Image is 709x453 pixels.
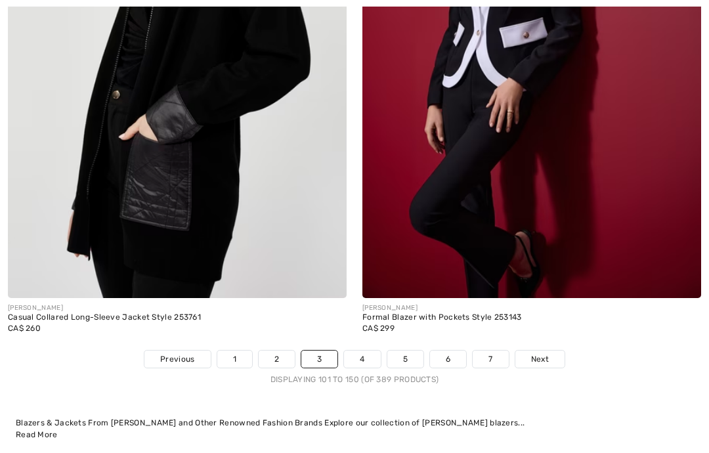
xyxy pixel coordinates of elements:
[8,303,347,313] div: [PERSON_NAME]
[8,313,347,322] div: Casual Collared Long-Sleeve Jacket Style 253761
[160,353,194,365] span: Previous
[473,351,508,368] a: 7
[362,303,701,313] div: [PERSON_NAME]
[259,351,295,368] a: 2
[8,324,41,333] span: CA$ 260
[387,351,423,368] a: 5
[430,351,466,368] a: 6
[16,430,58,439] span: Read More
[531,353,549,365] span: Next
[515,351,565,368] a: Next
[344,351,380,368] a: 4
[217,351,252,368] a: 1
[16,417,693,429] div: Blazers & Jackets From [PERSON_NAME] and Other Renowned Fashion Brands Explore our collection of ...
[301,351,337,368] a: 3
[362,313,701,322] div: Formal Blazer with Pockets Style 253143
[144,351,210,368] a: Previous
[362,324,395,333] span: CA$ 299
